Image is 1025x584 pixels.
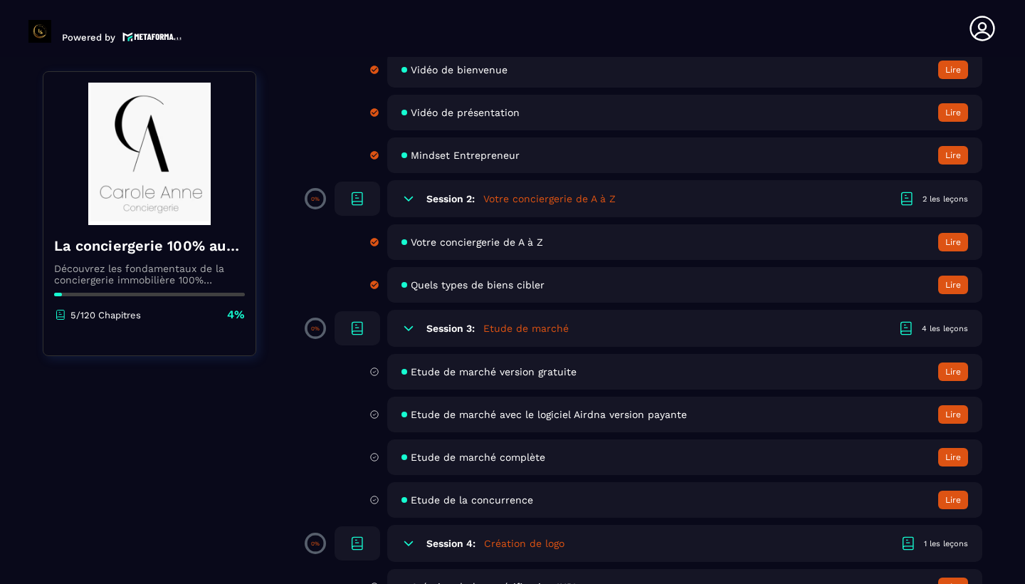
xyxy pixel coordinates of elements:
span: Etude de la concurrence [411,494,533,506]
h6: Session 3: [426,323,475,334]
img: logo [122,31,182,43]
span: Vidéo de présentation [411,107,520,118]
p: 0% [311,325,320,332]
h6: Session 4: [426,538,475,549]
p: 4% [227,307,245,323]
p: Powered by [62,32,115,43]
h5: Création de logo [484,536,564,551]
button: Lire [938,146,968,165]
span: Vidéo de bienvenue [411,64,508,75]
button: Lire [938,491,968,509]
p: 5/120 Chapitres [70,310,141,320]
span: Etude de marché complète [411,452,545,463]
h5: Votre conciergerie de A à Z [483,192,616,206]
span: Mindset Entrepreneur [411,150,520,161]
p: 0% [311,196,320,202]
div: 2 les leçons [922,194,968,204]
h6: Session 2: [426,193,475,204]
button: Lire [938,448,968,466]
button: Lire [938,233,968,251]
span: Etude de marché avec le logiciel Airdna version payante [411,409,687,420]
button: Lire [938,405,968,424]
img: logo-branding [28,20,51,43]
p: 0% [311,541,320,547]
div: 4 les leçons [922,323,968,334]
h5: Etude de marché [483,321,569,335]
p: Découvrez les fondamentaux de la conciergerie immobilière 100% automatisée. Cette formation est c... [54,263,245,286]
button: Lire [938,61,968,79]
h4: La conciergerie 100% automatisée [54,236,245,256]
div: 1 les leçons [924,538,968,549]
span: Quels types de biens cibler [411,279,545,291]
span: Etude de marché version gratuite [411,366,577,377]
button: Lire [938,363,968,381]
button: Lire [938,103,968,122]
span: Votre conciergerie de A à Z [411,236,543,248]
button: Lire [938,276,968,294]
img: banner [54,83,245,225]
